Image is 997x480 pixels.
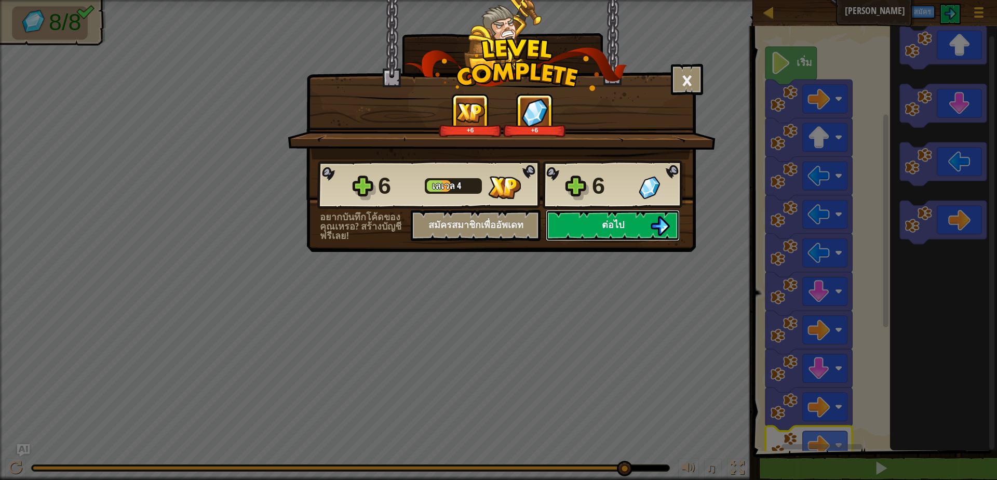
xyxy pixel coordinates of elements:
img: level_complete.png [405,38,627,91]
img: XP ที่ได้รับ [456,102,485,123]
button: ต่อไป [546,210,680,241]
img: อัญมณีที่ได้มา [521,98,548,127]
button: × [671,64,703,95]
img: อัญมณีที่ได้มา [639,176,660,199]
img: XP ที่ได้รับ [488,176,521,199]
div: อยากบันทึกโค้ดของคุณเหรอ? สร้างบัญชีฟรีเลย! [320,212,411,241]
div: 6 [378,169,419,203]
span: 4 [457,179,461,192]
span: ต่อไป [602,218,624,231]
div: +6 [441,126,500,134]
div: 6 [592,169,632,203]
div: +6 [505,126,564,134]
img: ต่อไป [650,216,670,236]
button: สมัครสมาชิกเพื่ออัพเดท [411,210,541,241]
span: เลเวล [432,179,457,192]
